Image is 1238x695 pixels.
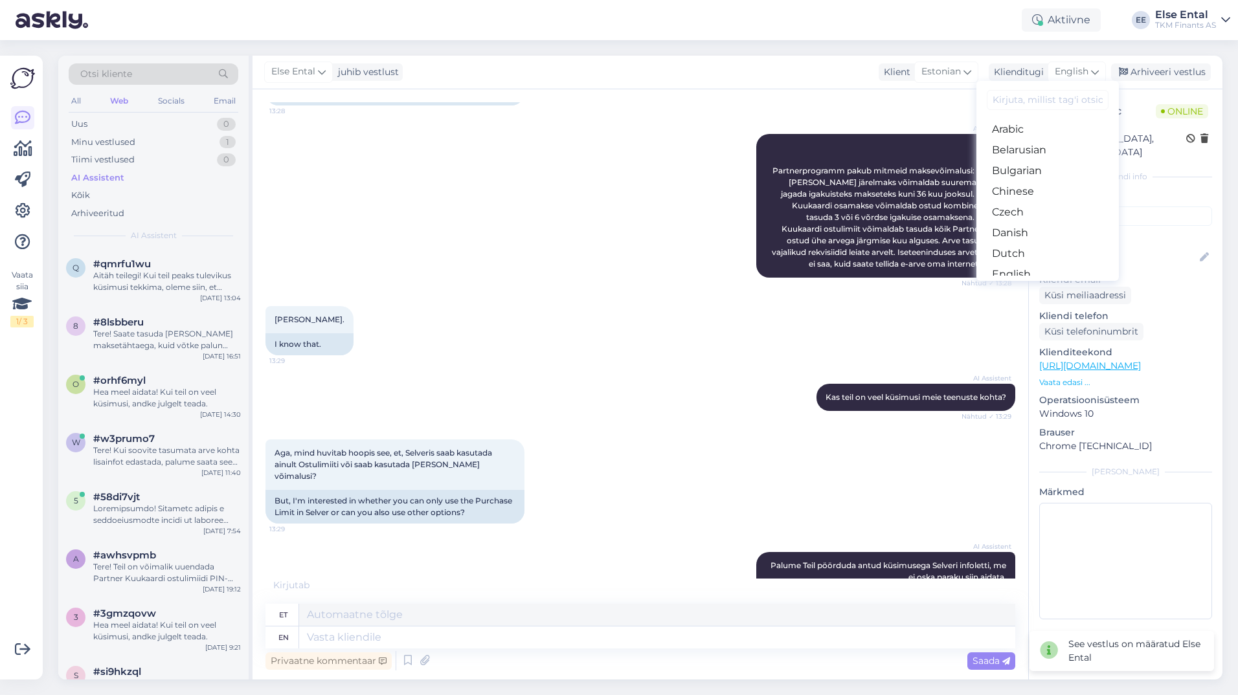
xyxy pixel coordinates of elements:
[962,412,1011,421] span: Nähtud ✓ 13:29
[1039,323,1143,340] div: Küsi telefoninumbrit
[93,445,241,468] div: Tere! Kui soovite tasumata arve kohta lisainfot edastada, palume saata see e-posti aadressile [EM...
[1111,63,1211,81] div: Arhiveeri vestlus
[73,554,79,564] span: a
[93,433,155,445] span: #w3prumo7
[976,140,1119,160] a: Belarusian
[1155,10,1230,30] a: Else EntalTKM Finants AS
[217,153,236,166] div: 0
[1039,466,1212,478] div: [PERSON_NAME]
[1040,250,1197,265] input: Lisa nimi
[278,626,289,648] div: en
[71,171,124,184] div: AI Assistent
[93,328,241,351] div: Tere! Saate tasuda [PERSON_NAME] maksetähtaega, kuid võtke palun arvesse, et iga hilinenud päeva ...
[265,333,354,355] div: I know that.
[211,93,238,109] div: Email
[1039,439,1212,453] p: Chrome [TECHNICAL_ID]
[93,608,156,619] span: #3gmzqovw
[1039,171,1212,182] div: Kliendi info
[93,386,241,410] div: Hea meel aidata! Kui teil on veel küsimusi, andke julgelt teada.
[10,316,34,327] div: 1 / 3
[131,230,177,241] span: AI Assistent
[10,66,35,91] img: Askly Logo
[71,136,135,149] div: Minu vestlused
[921,65,961,79] span: Estonian
[74,496,78,505] span: 5
[275,448,494,481] span: Aga, mind huvitab hoopis see, et, Selveris saab kasutada ainult Ostulimiiti või saab kasutada [PE...
[203,351,241,361] div: [DATE] 16:51
[93,316,144,328] span: #8lsbberu
[1039,393,1212,407] p: Operatsioonisüsteem
[976,223,1119,243] a: Danish
[962,278,1011,288] span: Nähtud ✓ 13:28
[73,379,79,389] span: o
[80,67,132,81] span: Otsi kliente
[93,491,140,503] span: #58di7vjt
[269,524,318,534] span: 13:29
[963,542,1011,551] span: AI Assistent
[1039,360,1141,371] a: [URL][DOMAIN_NAME]
[1022,8,1101,32] div: Aktiivne
[93,270,241,293] div: Aitäh teilegi! Kui teil peaks tulevikus küsimusi tekkima, oleme siin, et aidata.
[271,65,315,79] span: Else Ental
[772,142,1008,269] span: Tere! Partnerprogramm pakub mitmeid maksevõimalusi: Partner [PERSON_NAME] järelmaks võimaldab suu...
[976,181,1119,202] a: Chinese
[1055,65,1088,79] span: English
[93,666,141,678] span: #si9hkzql
[1039,346,1212,359] p: Klienditeekond
[976,160,1119,181] a: Bulgarian
[269,356,318,366] span: 13:29
[771,560,1008,582] span: Palume Teil pöörduda antud küsimusega Selveri infoletti, me ei oska paraku siin aidata.
[1039,231,1212,245] p: Kliendi nimi
[976,264,1119,285] a: English
[265,652,392,670] div: Privaatne kommentaar
[1039,309,1212,323] p: Kliendi telefon
[1039,190,1212,204] p: Kliendi tag'id
[72,437,80,447] span: w
[1039,273,1212,287] p: Kliendi email
[1039,407,1212,421] p: Windows 10
[203,584,241,594] div: [DATE] 19:12
[73,263,79,272] span: q
[69,93,84,109] div: All
[1155,10,1216,20] div: Else Ental
[93,503,241,526] div: Loremipsumdo! Sitametc adipis e seddoeiusmodte incidi ut laboree dolor magn al, eni Admi veniamqu...
[93,375,146,386] span: #orhf6myl
[1132,11,1150,29] div: EE
[1039,287,1131,304] div: Küsi meiliaadressi
[203,526,241,536] div: [DATE] 7:54
[219,136,236,149] div: 1
[200,293,241,303] div: [DATE] 13:04
[309,579,311,591] span: .
[973,655,1010,667] span: Saada
[976,243,1119,264] a: Dutch
[963,124,1011,133] span: AI Assistent
[987,90,1109,110] input: Kirjuta, millist tag'i otsid
[10,269,34,327] div: Vaata siia
[265,490,524,524] div: But, I'm interested in whether you can only use the Purchase Limit in Selver or can you also use ...
[74,670,78,680] span: s
[976,119,1119,140] a: Arabic
[71,153,135,166] div: Tiimi vestlused
[826,392,1006,402] span: Kas teil on veel küsimusi meie teenuste kohta?
[74,612,78,622] span: 3
[200,410,241,419] div: [DATE] 14:30
[71,207,124,220] div: Arhiveeritud
[93,549,156,561] span: #awhsvpmb
[93,561,241,584] div: Tere! Teil on võimalik uuendada Partner Kuukaardi ostulimiidi PIN-koodi Partnerkaardi iseteenindu...
[1068,637,1204,665] div: See vestlus on määratud Else Ental
[269,106,318,116] span: 13:28
[107,93,131,109] div: Web
[976,202,1119,223] a: Czech
[71,118,87,131] div: Uus
[279,604,287,626] div: et
[73,321,78,331] span: 8
[1156,104,1208,118] span: Online
[1155,20,1216,30] div: TKM Finants AS
[155,93,187,109] div: Socials
[217,118,236,131] div: 0
[205,643,241,652] div: [DATE] 9:21
[265,579,1015,592] div: Kirjutab
[201,468,241,478] div: [DATE] 11:40
[275,314,344,324] span: [PERSON_NAME].
[879,65,910,79] div: Klient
